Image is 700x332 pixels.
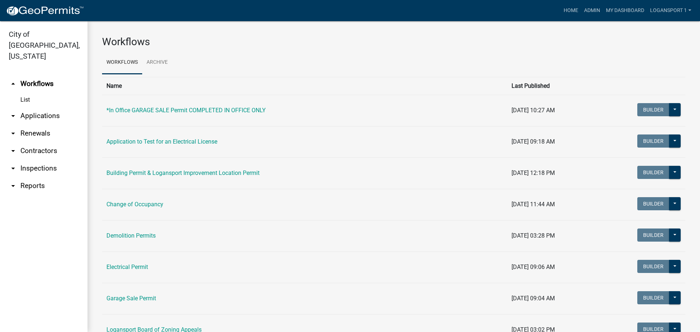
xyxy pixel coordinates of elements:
[142,51,172,74] a: Archive
[106,107,266,114] a: *In Office GARAGE SALE Permit COMPLETED IN OFFICE ONLY
[106,232,156,239] a: Demolition Permits
[512,107,555,114] span: [DATE] 10:27 AM
[647,4,694,17] a: Logansport 1
[9,164,17,173] i: arrow_drop_down
[512,138,555,145] span: [DATE] 09:18 AM
[637,103,669,116] button: Builder
[637,291,669,304] button: Builder
[637,229,669,242] button: Builder
[102,36,685,48] h3: Workflows
[512,295,555,302] span: [DATE] 09:04 AM
[102,77,507,95] th: Name
[9,129,17,138] i: arrow_drop_down
[512,201,555,208] span: [DATE] 11:44 AM
[106,169,260,176] a: Building Permit & Logansport Improvement Location Permit
[603,4,647,17] a: My Dashboard
[637,134,669,148] button: Builder
[512,232,555,239] span: [DATE] 03:28 PM
[581,4,603,17] a: Admin
[637,260,669,273] button: Builder
[106,295,156,302] a: Garage Sale Permit
[9,147,17,155] i: arrow_drop_down
[512,169,555,176] span: [DATE] 12:18 PM
[561,4,581,17] a: Home
[507,77,596,95] th: Last Published
[637,166,669,179] button: Builder
[9,181,17,190] i: arrow_drop_down
[9,79,17,88] i: arrow_drop_up
[106,138,217,145] a: Application to Test for an Electrical License
[106,201,163,208] a: Change of Occupancy
[106,263,148,270] a: Electrical Permit
[102,51,142,74] a: Workflows
[9,112,17,120] i: arrow_drop_down
[512,263,555,270] span: [DATE] 09:06 AM
[637,197,669,210] button: Builder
